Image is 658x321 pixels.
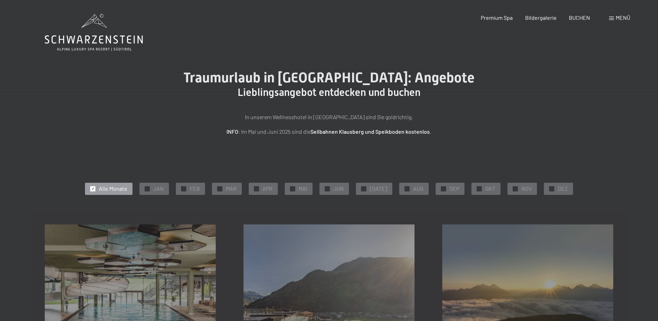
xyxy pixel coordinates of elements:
span: ✓ [442,186,445,191]
span: NOV [521,185,532,192]
span: ✓ [478,186,481,191]
span: Menü [616,14,630,21]
span: SEP [450,185,459,192]
a: BUCHEN [569,14,590,21]
span: Lieblingsangebot entdecken und buchen [238,86,420,98]
span: ✓ [362,186,365,191]
span: ✓ [182,186,185,191]
span: ✓ [514,186,517,191]
span: MAI [299,185,307,192]
p: : Im Mai und Juni 2025 sind die . [156,127,503,136]
span: ✓ [255,186,258,191]
span: ✓ [326,186,329,191]
a: Bildergalerie [525,14,557,21]
span: MAR [226,185,237,192]
span: ✓ [291,186,294,191]
span: FEB [190,185,200,192]
span: ✓ [550,186,553,191]
p: In unserem Wellnesshotel in [GEOGRAPHIC_DATA] sind Sie goldrichtig. [156,113,503,122]
span: ✓ [406,186,409,191]
strong: INFO [227,128,238,135]
span: Alle Monate [99,185,127,192]
span: ✓ [92,186,94,191]
span: ✓ [219,186,221,191]
a: Premium Spa [481,14,513,21]
span: JAN [153,185,164,192]
span: OKT [485,185,495,192]
span: Traumurlaub in [GEOGRAPHIC_DATA]: Angebote [183,69,475,86]
span: AUG [413,185,424,192]
span: JUN [333,185,344,192]
strong: Seilbahnen Klausberg und Speikboden kostenlos [310,128,430,135]
span: DEZ [558,185,568,192]
span: [DATE] [370,185,387,192]
span: APR [263,185,273,192]
span: ✓ [146,186,149,191]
